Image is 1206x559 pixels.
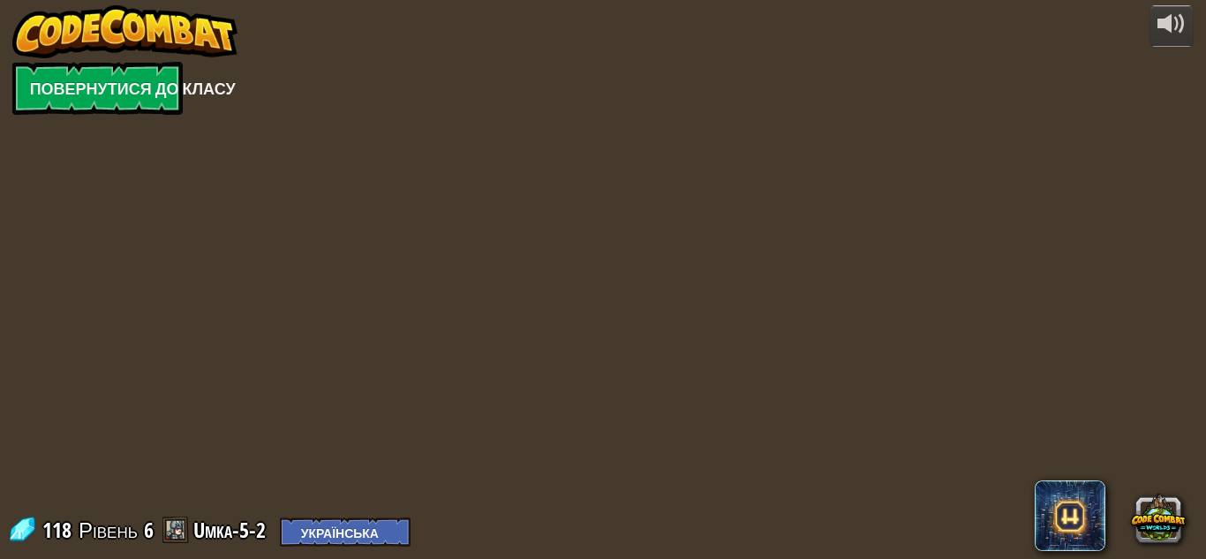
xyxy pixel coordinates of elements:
span: Рівень [79,516,138,545]
a: Umka-5-2 [193,516,271,544]
span: 118 [42,516,77,544]
span: 6 [144,516,154,544]
a: Повернутися до класу [12,62,183,115]
button: CodeCombat Worlds on Roblox [1131,490,1186,545]
button: Налаштувати гучність [1149,5,1194,47]
img: CodeCombat - Learn how to code by playing a game [12,5,238,58]
span: CodeCombat AI HackStack [1035,480,1105,551]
